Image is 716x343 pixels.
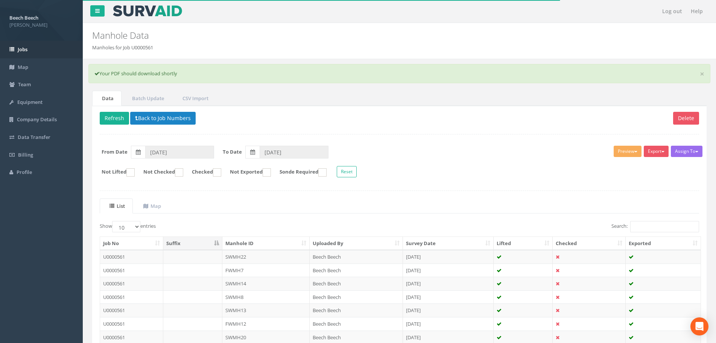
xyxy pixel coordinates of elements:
label: To Date [223,148,242,155]
uib-tab-heading: Map [143,203,161,209]
th: Manhole ID: activate to sort column ascending [222,237,310,250]
label: Not Lifted [94,168,135,177]
a: List [100,198,133,214]
span: Equipment [17,99,43,105]
span: Data Transfer [18,134,50,140]
td: Beech Beech [310,264,403,277]
td: SWMH13 [222,303,310,317]
select: Showentries [112,221,140,232]
td: SWMH14 [222,277,310,290]
td: Beech Beech [310,250,403,264]
label: Sonde Required [272,168,327,177]
label: Show entries [100,221,156,232]
th: Uploaded By: activate to sort column ascending [310,237,403,250]
td: Beech Beech [310,317,403,331]
td: [DATE] [403,250,494,264]
input: To Date [260,146,328,159]
th: Job No: activate to sort column ascending [100,237,163,250]
label: Search: [611,221,699,232]
a: Map [134,198,169,214]
button: Reset [337,166,357,177]
button: Preview [614,146,642,157]
td: [DATE] [403,290,494,304]
strong: Beech Beech [9,14,38,21]
span: Map [18,64,28,70]
span: [PERSON_NAME] [9,21,73,29]
td: SWMH8 [222,290,310,304]
a: Batch Update [122,91,172,106]
label: Checked [184,168,221,177]
span: Jobs [18,46,27,53]
td: FWMH7 [222,264,310,277]
td: Beech Beech [310,303,403,317]
div: Open Intercom Messenger [690,317,708,335]
td: U0000561 [100,317,163,331]
td: FWMH12 [222,317,310,331]
li: Manholes for Job U0000561 [92,44,153,51]
th: Exported: activate to sort column ascending [626,237,701,250]
a: Data [92,91,122,106]
th: Lifted: activate to sort column ascending [494,237,553,250]
h2: Manhole Data [92,30,602,40]
button: Assign To [671,146,702,157]
td: [DATE] [403,303,494,317]
span: Company Details [17,116,57,123]
span: Profile [17,169,32,175]
td: U0000561 [100,303,163,317]
a: × [700,70,704,78]
td: U0000561 [100,264,163,277]
uib-tab-heading: List [109,203,125,209]
th: Suffix: activate to sort column descending [163,237,222,250]
td: U0000561 [100,290,163,304]
label: Not Exported [222,168,271,177]
td: U0000561 [100,277,163,290]
button: Export [644,146,669,157]
td: Beech Beech [310,277,403,290]
th: Checked: activate to sort column ascending [553,237,626,250]
td: Beech Beech [310,290,403,304]
div: Your PDF should download shortly [88,64,710,83]
button: Refresh [100,112,129,125]
button: Delete [673,112,699,125]
label: From Date [102,148,128,155]
a: CSV Import [173,91,216,106]
th: Survey Date: activate to sort column ascending [403,237,494,250]
td: [DATE] [403,264,494,277]
label: Not Checked [136,168,183,177]
td: [DATE] [403,317,494,331]
td: SWMH22 [222,250,310,264]
td: U0000561 [100,250,163,264]
td: [DATE] [403,277,494,290]
span: Billing [18,151,33,158]
button: Back to Job Numbers [130,112,196,125]
span: Team [18,81,31,88]
input: Search: [630,221,699,232]
a: Beech Beech [PERSON_NAME] [9,12,73,28]
input: From Date [145,146,214,159]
